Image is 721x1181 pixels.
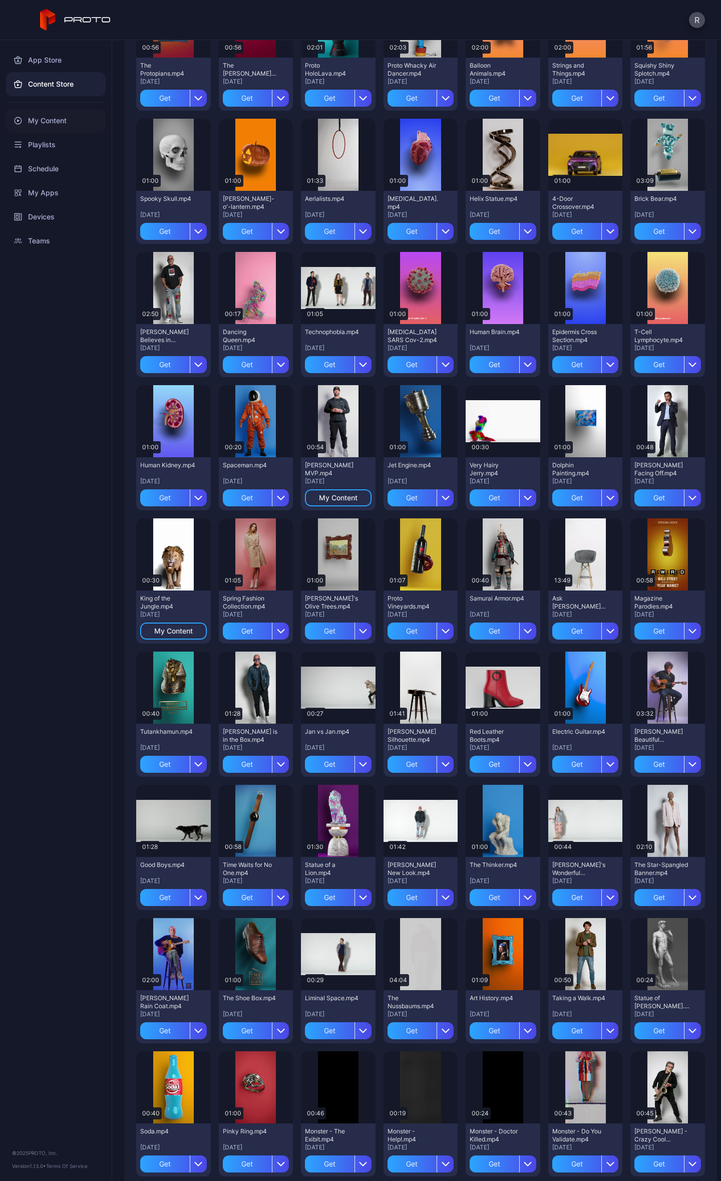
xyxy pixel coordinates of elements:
[470,744,536,752] div: [DATE]
[634,1022,684,1039] div: Get
[6,133,106,157] a: Playlists
[388,756,454,773] button: Get
[388,1022,454,1039] button: Get
[6,205,106,229] a: Devices
[634,756,684,773] div: Get
[223,78,289,86] div: [DATE]
[552,90,619,107] button: Get
[140,744,207,752] div: [DATE]
[470,477,536,485] div: [DATE]
[223,489,289,506] button: Get
[305,1022,354,1039] div: Get
[470,861,525,869] div: The Thinker.mp4
[470,328,525,336] div: Human Brain.mp4
[634,223,684,240] div: Get
[140,489,190,506] div: Get
[634,195,689,203] div: Brick Bear.mp4
[223,889,289,906] button: Get
[223,477,289,485] div: [DATE]
[223,328,278,344] div: Dancing Queen.mp4
[305,90,372,107] button: Get
[305,195,360,203] div: Aerialists.mp4
[305,78,372,86] div: [DATE]
[634,344,701,352] div: [DATE]
[552,994,607,1002] div: Taking a Walk.mp4
[140,756,190,773] div: Get
[388,195,443,211] div: Human Heart.mp4
[552,90,602,107] div: Get
[140,211,207,219] div: [DATE]
[634,461,689,477] div: Manny Pacquiao Facing Off.mp4
[470,62,525,78] div: Balloon Animals.mp4
[552,611,619,619] div: [DATE]
[223,90,289,107] button: Get
[6,109,106,133] a: My Content
[552,328,607,344] div: Epidermis Cross Section.mp4
[552,623,602,640] div: Get
[305,877,372,885] div: [DATE]
[552,623,619,640] button: Get
[388,611,454,619] div: [DATE]
[223,994,278,1002] div: The Shoe Box.mp4
[470,994,525,1002] div: Art History.mp4
[634,62,689,78] div: Squishy Shiny Splotch.mp4
[388,90,454,107] button: Get
[634,623,701,640] button: Get
[470,877,536,885] div: [DATE]
[140,223,190,240] div: Get
[552,1143,619,1151] div: [DATE]
[552,1022,602,1039] div: Get
[634,994,689,1010] div: Statue of David.mp4
[552,195,607,211] div: 4-Door Crossover.mp4
[140,328,195,344] div: Howie Mandel Believes in Proto.mp4
[223,756,289,773] button: Get
[470,756,536,773] button: Get
[470,611,536,619] div: [DATE]
[470,728,525,744] div: Red Leather Boots.mp4
[388,489,437,506] div: Get
[552,223,602,240] div: Get
[223,623,289,640] button: Get
[552,756,619,773] button: Get
[140,78,207,86] div: [DATE]
[552,344,619,352] div: [DATE]
[6,181,106,205] a: My Apps
[305,489,372,506] button: My Content
[634,223,701,240] button: Get
[140,90,190,107] div: Get
[140,344,207,352] div: [DATE]
[223,861,278,877] div: Time Waits for No One.mp4
[140,356,190,373] div: Get
[305,1010,372,1018] div: [DATE]
[689,12,705,28] button: R
[634,889,701,906] button: Get
[634,1127,689,1143] div: Scott Page - Crazy Cool Technology.mp4
[388,756,437,773] div: Get
[552,889,602,906] div: Get
[634,595,689,611] div: Magazine Parodies.mp4
[305,595,360,611] div: Van Gogh's Olive Trees.mp4
[470,90,519,107] div: Get
[634,744,701,752] div: [DATE]
[305,1155,354,1172] div: Get
[388,211,454,219] div: [DATE]
[388,994,443,1010] div: The Nussbaums.mp4
[470,78,536,86] div: [DATE]
[634,861,689,877] div: The Star-Spangled Banner.mp4
[223,1022,272,1039] div: Get
[388,62,443,78] div: Proto Whacky Air Dancer.mp4
[140,611,207,619] div: [DATE]
[388,344,454,352] div: [DATE]
[223,1155,289,1172] button: Get
[305,994,360,1002] div: Liminal Space.mp4
[388,889,437,906] div: Get
[388,461,443,469] div: Jet Engine.mp4
[305,1127,360,1143] div: Monster - The Exibit.mp4
[388,1010,454,1018] div: [DATE]
[634,477,701,485] div: [DATE]
[223,1155,272,1172] div: Get
[470,1022,519,1039] div: Get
